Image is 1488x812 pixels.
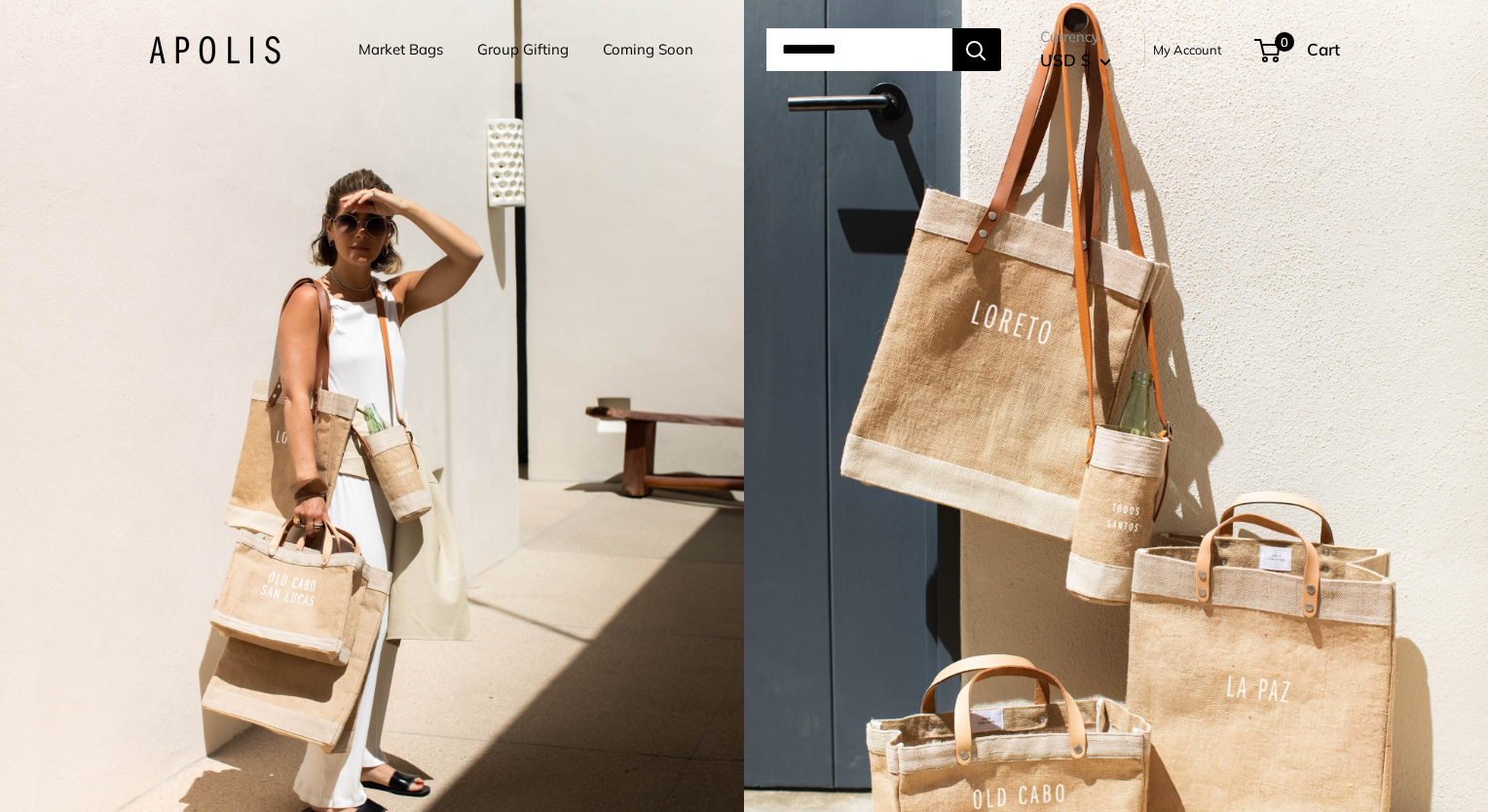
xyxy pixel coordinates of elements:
[358,36,443,63] a: Market Bags
[149,36,280,64] img: Apolis
[1307,39,1340,59] span: Cart
[766,28,952,71] input: Search...
[1040,50,1091,70] span: USD $
[1040,23,1111,51] span: Currency
[1153,38,1222,61] a: My Account
[952,28,1001,71] button: Search
[1256,34,1340,65] a: 0 Cart
[1274,32,1293,52] span: 0
[603,36,693,63] a: Coming Soon
[477,36,569,63] a: Group Gifting
[1040,45,1111,76] button: USD $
